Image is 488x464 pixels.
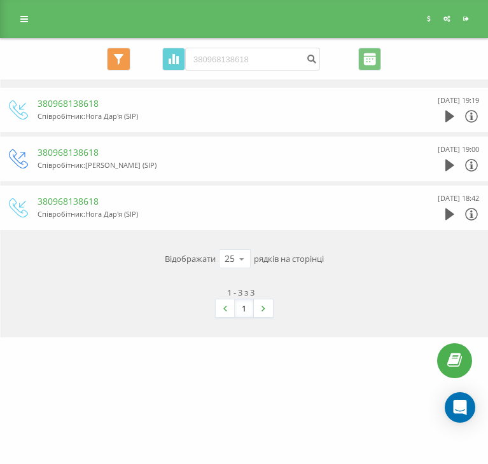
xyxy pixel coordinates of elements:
[438,143,479,156] div: [DATE] 19:00
[438,94,479,107] div: [DATE] 19:19
[185,48,320,71] input: Пошук за номером
[235,299,254,317] a: 1
[165,252,216,265] span: Відображати
[254,252,324,265] span: рядків на сторінці
[38,97,99,109] a: 380968138618
[225,252,235,265] div: 25
[227,286,254,299] div: 1 - 3 з 3
[38,110,396,123] div: Співробітник : Нога Дар'я (SIP)
[38,195,99,207] a: 380968138618
[438,192,479,205] div: [DATE] 18:42
[445,392,475,423] div: Open Intercom Messenger
[38,159,396,172] div: Співробітник : [PERSON_NAME] (SIP)
[38,146,99,158] a: 380968138618
[38,208,396,221] div: Співробітник : Нога Дар'я (SIP)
